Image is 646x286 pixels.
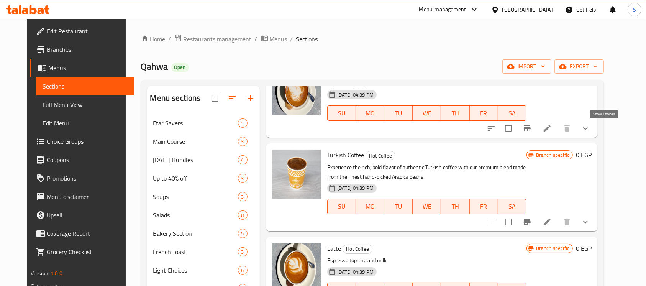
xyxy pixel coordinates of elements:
[331,108,353,119] span: SU
[356,105,384,121] button: MO
[47,210,129,220] span: Upsell
[147,261,260,279] div: Light Choices6
[343,245,372,253] span: Hot Coffee
[334,184,377,192] span: [DATE] 04:39 PM
[47,247,129,256] span: Grocery Checklist
[238,174,248,183] div: items
[147,169,260,187] div: Up to 40% off3
[147,132,260,151] div: Main Course3
[47,229,129,238] span: Coverage Report
[43,118,129,128] span: Edit Menu
[261,34,287,44] a: Menus
[331,201,353,212] span: SU
[502,59,551,74] button: import
[30,132,135,151] a: Choice Groups
[153,192,238,201] span: Soups
[470,199,498,214] button: FR
[153,210,238,220] span: Salads
[238,248,247,256] span: 3
[518,119,536,138] button: Branch-specific-item
[184,35,252,44] span: Restaurants management
[238,192,248,201] div: items
[387,201,410,212] span: TU
[153,155,238,164] span: [DATE] Bundles
[147,206,260,224] div: Salads8
[576,243,592,254] h6: 0 EGP
[241,89,260,107] button: Add section
[327,199,356,214] button: SU
[384,199,413,214] button: TU
[238,210,248,220] div: items
[482,119,500,138] button: sort-choices
[581,217,590,227] svg: Show Choices
[633,5,636,14] span: S
[30,151,135,169] a: Coupons
[576,150,592,160] h6: 0 EGP
[543,124,552,133] a: Edit menu item
[296,35,318,44] span: Sections
[576,119,595,138] button: show more
[561,62,598,71] span: export
[47,26,129,36] span: Edit Restaurant
[508,62,545,71] span: import
[498,199,526,214] button: SA
[238,137,248,146] div: items
[238,212,247,219] span: 8
[413,105,441,121] button: WE
[343,245,372,254] div: Hot Coffee
[387,108,410,119] span: TU
[238,266,248,275] div: items
[498,105,526,121] button: SA
[30,169,135,187] a: Promotions
[150,92,201,104] h2: Menu sections
[327,243,341,254] span: Latte
[470,105,498,121] button: FR
[31,268,49,278] span: Version:
[334,91,377,99] span: [DATE] 04:39 PM
[502,5,553,14] div: [GEOGRAPHIC_DATA]
[272,66,321,115] img: Cappuccino
[501,108,523,119] span: SA
[238,156,247,164] span: 4
[30,187,135,206] a: Menu disclaimer
[255,35,257,44] li: /
[169,35,171,44] li: /
[238,230,247,237] span: 5
[366,151,395,160] span: Hot Coffee
[30,40,135,59] a: Branches
[554,59,604,74] button: export
[334,268,377,276] span: [DATE] 04:39 PM
[416,201,438,212] span: WE
[174,34,252,44] a: Restaurants management
[500,120,516,136] span: Select to update
[444,108,466,119] span: TH
[43,82,129,91] span: Sections
[272,150,321,199] img: Turkish Coffee
[223,89,241,107] span: Sort sections
[413,199,441,214] button: WE
[47,174,129,183] span: Promotions
[416,108,438,119] span: WE
[36,77,135,95] a: Sections
[147,243,260,261] div: French Toast3
[153,266,238,275] span: Light Choices
[290,35,293,44] li: /
[419,5,466,14] div: Menu-management
[327,149,364,161] span: Turkish Coffee
[147,187,260,206] div: Soups3
[576,213,595,231] button: show more
[171,64,189,71] span: Open
[48,63,129,72] span: Menus
[153,118,238,128] span: Ftar Savers
[171,63,189,72] div: Open
[384,105,413,121] button: TU
[441,199,469,214] button: TH
[36,114,135,132] a: Edit Menu
[153,174,238,183] span: Up to 40% off
[359,201,381,212] span: MO
[501,201,523,212] span: SA
[238,193,247,201] span: 3
[366,151,395,160] div: Hot Coffee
